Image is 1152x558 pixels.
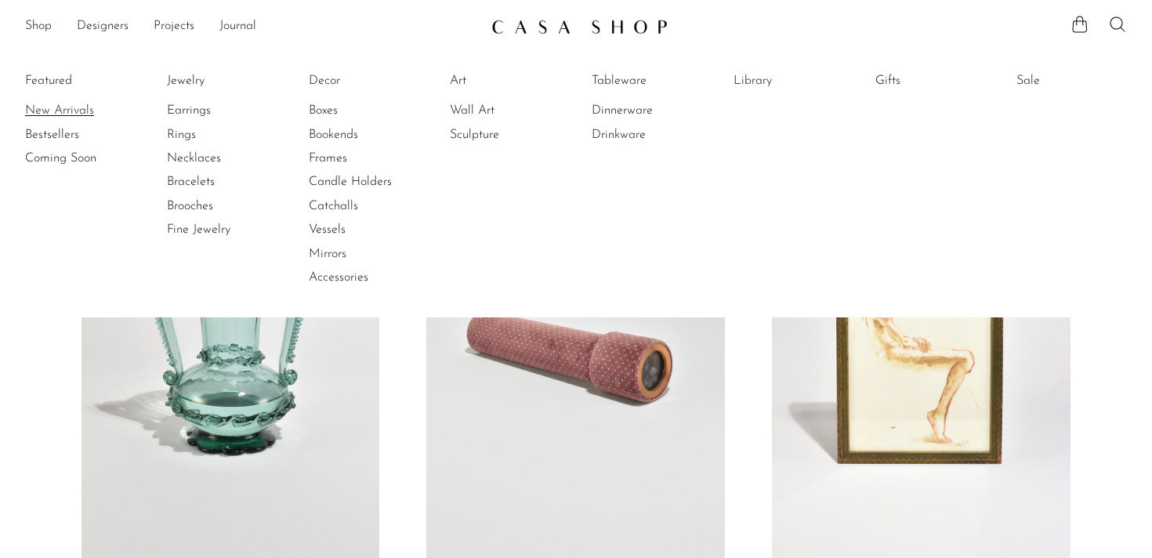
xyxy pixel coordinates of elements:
a: Candle Holders [309,173,426,190]
a: Catchalls [309,197,426,215]
a: Accessories [309,269,426,286]
a: Journal [219,16,256,37]
ul: Art [450,69,567,147]
ul: Decor [309,69,426,290]
a: Drinkware [592,126,709,143]
a: Brooches [167,197,284,215]
ul: NEW HEADER MENU [25,13,479,40]
a: Bracelets [167,173,284,190]
a: Projects [154,16,194,37]
a: Bookends [309,126,426,143]
a: Sculpture [450,126,567,143]
ul: Featured [25,99,143,170]
a: Coming Soon [25,150,143,167]
a: Gifts [875,72,993,89]
a: Dinnerware [592,102,709,119]
nav: Desktop navigation [25,13,479,40]
ul: Library [734,69,851,99]
a: Wall Art [450,102,567,119]
a: Fine Jewelry [167,221,284,238]
a: Frames [309,150,426,167]
a: Tableware [592,72,709,89]
a: Art [450,72,567,89]
a: Boxes [309,102,426,119]
a: Bestsellers [25,126,143,143]
a: Library [734,72,851,89]
a: New Arrivals [25,102,143,119]
a: Shop [25,16,52,37]
a: Decor [309,72,426,89]
ul: Gifts [875,69,993,99]
a: Sale [1016,72,1134,89]
a: Mirrors [309,245,426,263]
a: Vessels [309,221,426,238]
a: Jewelry [167,72,284,89]
a: Rings [167,126,284,143]
a: Earrings [167,102,284,119]
a: Necklaces [167,150,284,167]
ul: Jewelry [167,69,284,242]
a: Designers [77,16,129,37]
ul: Sale [1016,69,1134,99]
ul: Tableware [592,69,709,147]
